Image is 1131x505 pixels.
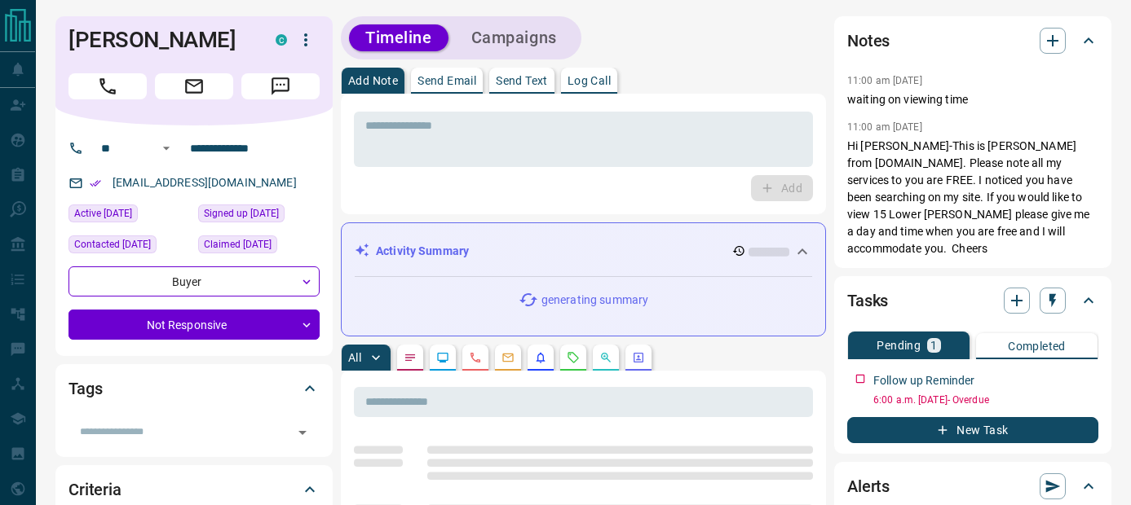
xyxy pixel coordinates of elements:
[155,73,233,99] span: Email
[567,351,580,364] svg: Requests
[847,138,1098,257] p: Hi [PERSON_NAME]-This is [PERSON_NAME] from [DOMAIN_NAME]. Please note all my services to you are...
[599,351,612,364] svg: Opportunities
[376,243,469,260] p: Activity Summary
[436,351,449,364] svg: Lead Browsing Activity
[847,288,888,314] h2: Tasks
[204,236,272,253] span: Claimed [DATE]
[847,21,1098,60] div: Notes
[632,351,645,364] svg: Agent Actions
[930,340,937,351] p: 1
[847,417,1098,443] button: New Task
[157,138,176,158] button: Open
[68,375,102,402] h2: Tags
[276,34,287,46] div: condos.ca
[68,369,320,408] div: Tags
[68,204,190,227] div: Fri Oct 10 2025
[847,281,1098,320] div: Tasks
[241,73,320,99] span: Message
[873,393,1098,407] p: 6:00 a.m. [DATE] - Overdue
[541,292,648,309] p: generating summary
[501,351,515,364] svg: Emails
[404,351,417,364] svg: Notes
[877,340,921,351] p: Pending
[348,352,361,363] p: All
[198,235,320,258] div: Wed Oct 01 2025
[417,75,476,86] p: Send Email
[847,121,922,133] p: 11:00 am [DATE]
[68,310,320,340] div: Not Responsive
[74,205,132,222] span: Active [DATE]
[355,236,812,266] div: Activity Summary
[348,75,398,86] p: Add Note
[349,24,448,51] button: Timeline
[496,75,548,86] p: Send Text
[68,266,320,296] div: Buyer
[68,235,190,258] div: Wed Oct 01 2025
[291,421,314,444] button: Open
[455,24,573,51] button: Campaigns
[90,178,101,189] svg: Email Verified
[847,28,890,54] h2: Notes
[204,205,279,222] span: Signed up [DATE]
[113,176,297,189] a: [EMAIL_ADDRESS][DOMAIN_NAME]
[469,351,482,364] svg: Calls
[74,236,151,253] span: Contacted [DATE]
[68,476,121,503] h2: Criteria
[847,91,1098,108] p: waiting on viewing time
[873,372,974,389] p: Follow up Reminder
[1008,340,1066,352] p: Completed
[68,73,147,99] span: Call
[847,75,922,86] p: 11:00 am [DATE]
[68,27,251,53] h1: [PERSON_NAME]
[847,473,890,499] h2: Alerts
[534,351,547,364] svg: Listing Alerts
[568,75,611,86] p: Log Call
[198,204,320,227] div: Sun Apr 23 2023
